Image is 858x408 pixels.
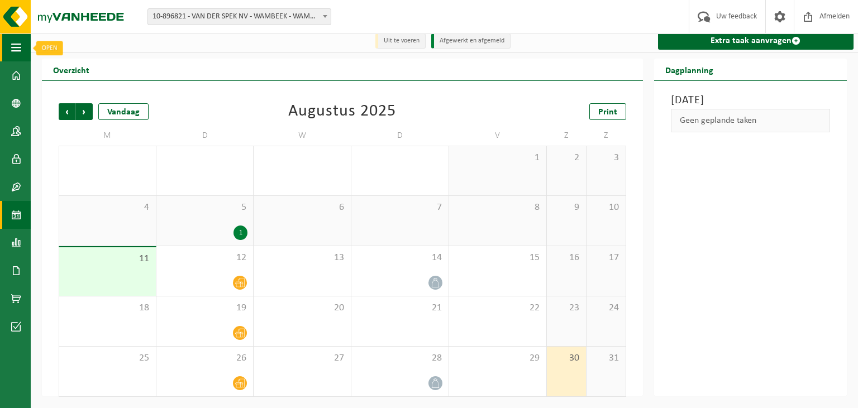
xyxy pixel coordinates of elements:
span: 7 [357,201,443,214]
div: Augustus 2025 [288,103,396,120]
li: Uit te voeren [375,33,426,49]
span: 20 [259,302,345,314]
span: 9 [552,201,580,214]
td: M [59,126,156,146]
span: 12 [162,252,248,264]
div: Vandaag [98,103,149,120]
span: 23 [552,302,580,314]
span: 3 [592,152,620,164]
td: Z [547,126,587,146]
span: Vorige [59,103,75,120]
span: 11 [65,253,150,265]
h2: Overzicht [42,59,101,80]
span: 22 [455,302,541,314]
span: 16 [552,252,580,264]
span: 31 [592,352,620,364]
span: 14 [357,252,443,264]
li: Afgewerkt en afgemeld [431,33,511,49]
td: D [351,126,449,146]
a: Extra taak aanvragen [658,32,854,50]
span: 5 [162,201,248,214]
span: 29 [162,152,248,164]
span: 6 [259,201,345,214]
span: 15 [455,252,541,264]
div: Geen geplande taken [671,109,830,132]
span: 27 [259,352,345,364]
span: 19 [162,302,248,314]
h3: [DATE] [671,92,830,109]
span: 28 [357,352,443,364]
span: 8 [455,201,541,214]
div: 1 [233,225,247,240]
span: 4 [65,201,150,214]
td: W [254,126,351,146]
span: 18 [65,302,150,314]
span: Volgende [76,103,93,120]
span: 30 [552,352,580,364]
span: 10-896821 - VAN DER SPEK NV - WAMBEEK - WAMBEEK [148,9,331,25]
span: 29 [455,352,541,364]
span: 2 [552,152,580,164]
span: 17 [592,252,620,264]
span: 10 [592,201,620,214]
a: Print [589,103,626,120]
span: 28 [65,152,150,164]
span: Print [598,108,617,117]
span: 30 [259,152,345,164]
td: Z [587,126,626,146]
td: D [156,126,254,146]
span: 25 [65,352,150,364]
span: 21 [357,302,443,314]
span: 10-896821 - VAN DER SPEK NV - WAMBEEK - WAMBEEK [147,8,331,25]
h2: Dagplanning [654,59,724,80]
span: 1 [455,152,541,164]
span: 24 [592,302,620,314]
span: 31 [357,152,443,164]
span: 13 [259,252,345,264]
span: 26 [162,352,248,364]
td: V [449,126,547,146]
